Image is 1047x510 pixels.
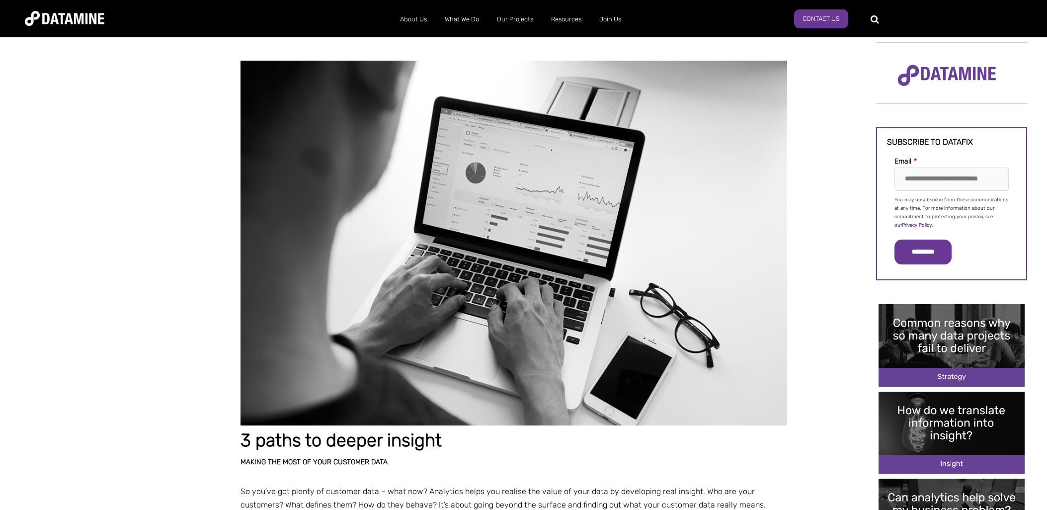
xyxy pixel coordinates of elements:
p: You may unsubscribe from these communications at any time. For more information about our commitm... [894,196,1009,230]
strong: 3 paths to deeper insight [241,429,442,451]
a: Contact Us [794,9,848,28]
img: Datamine Logo No Strapline - Purple [891,58,1003,93]
h3: Subscribe to datafix [887,138,1016,147]
a: Privacy Policy [902,222,932,228]
img: Common reasons why so many data projects fail to deliver [879,304,1025,386]
img: Datamine [25,11,104,26]
span: Email [894,157,911,166]
a: Resources [542,6,590,32]
a: What We Do [436,6,488,32]
span: Making the most of your customer data [241,458,388,466]
a: Our Projects [488,6,542,32]
img: How do we translate insights cover image [879,392,1025,474]
a: About Us [391,6,436,32]
a: Join Us [590,6,630,32]
span: So you’ve got plenty of customer data – what now? Analytics helps you realise the value of your d... [241,487,766,510]
img: Data 63 [241,61,787,425]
